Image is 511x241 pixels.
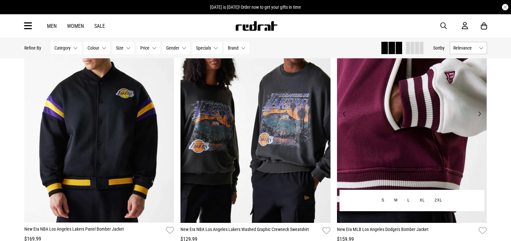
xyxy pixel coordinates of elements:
a: Sale [94,23,105,29]
button: Next [475,110,483,118]
span: Relevance [453,45,476,51]
img: New Era Nba Los Angeles Lakers Panel Bomber Jacket in Black [24,13,174,223]
button: Colour [84,42,110,54]
a: Women [67,23,84,29]
button: Relevance [450,42,487,54]
button: Sortby [433,44,445,52]
button: Brand [224,42,249,54]
span: Gender [166,45,179,51]
img: New Era Mlb Los Angeles Dodgers Bomber Jacket in Red [337,13,487,223]
button: L [402,195,414,206]
span: Colour [87,45,99,51]
span: Specials [196,45,211,51]
a: New Era NBA Los Angeles Lakers Washed Graphic Crewneck Sweatshirt [180,226,320,235]
button: Gender [163,42,190,54]
button: Size [112,42,134,54]
button: Previous [340,110,348,118]
button: 2XL [430,195,447,206]
span: by [440,45,445,51]
span: [DATE] is [DATE]! Order now to get your gifts in time [210,5,301,10]
button: S [377,195,389,206]
p: Refine By [24,45,41,51]
span: Category [54,45,71,51]
span: Brand [228,45,238,51]
button: XL [415,195,430,206]
a: New Era NBA Los Angeles Lakers Panel Bomber Jacket [24,226,164,235]
span: Size [116,45,123,51]
a: Men [47,23,57,29]
a: New Era MLB Los Angeles Dodgers Bomber Jacket [337,226,476,235]
button: Price [137,42,160,54]
button: Open LiveChat chat widget [5,3,25,22]
button: Category [51,42,81,54]
span: Price [140,45,149,51]
img: Redrat logo [235,21,278,31]
img: New Era Nba Los Angeles Lakers Washed Graphic Crewneck Sweatshirt in Black [180,13,331,223]
button: M [389,195,402,206]
button: Specials [192,42,222,54]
